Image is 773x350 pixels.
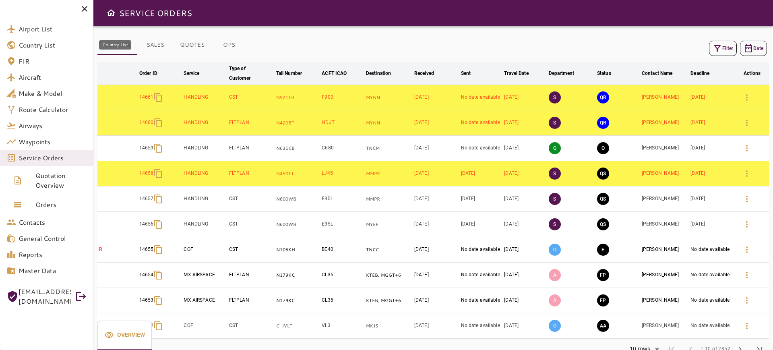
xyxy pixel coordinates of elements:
[597,142,609,154] button: QUOTING
[549,168,561,180] p: S
[35,171,87,190] span: Quotation Overview
[640,136,689,161] td: [PERSON_NAME]
[320,161,364,186] td: LJ45
[320,110,364,136] td: HDJT
[276,323,319,329] p: C-IVLT
[459,212,503,237] td: [DATE]
[737,88,756,107] button: Details
[737,291,756,310] button: Details
[99,246,136,253] p: R
[19,234,87,243] span: General Control
[366,272,411,279] p: KTEB, MGGT, KTEB, MGGT, KTEB, MGGT, KTEB, MGGT
[689,313,735,339] td: No date available
[366,297,411,304] p: KTEB, MGGT, KTEB, MGGT, KTEB, MGGT, KTEB, MGGT
[366,221,411,228] p: MYEF
[227,85,275,110] td: CST
[182,212,227,237] td: HANDLING
[276,170,319,177] p: N450TJ
[549,91,561,104] p: S
[549,244,561,256] p: O
[137,35,174,55] button: SALES
[276,246,319,253] p: N106KH
[19,40,87,50] span: Country List
[182,288,227,313] td: MX AIRSPACE
[640,186,689,212] td: [PERSON_NAME]
[97,35,247,55] div: basic tabs example
[689,288,735,313] td: No date available
[139,119,154,126] p: 14660
[182,110,227,136] td: HANDLING
[502,212,547,237] td: [DATE]
[19,250,87,259] span: Reports
[690,68,720,78] span: Deadline
[366,94,411,101] p: MYNN
[597,117,609,129] button: QUOTE REQUESTED
[413,237,459,263] td: [DATE]
[640,313,689,339] td: [PERSON_NAME]
[19,24,87,34] span: Airport List
[182,186,227,212] td: HANDLING
[597,193,609,205] button: QUOTE SENT
[320,313,364,339] td: VL3
[366,145,411,152] p: TNCM
[139,68,168,78] span: Order ID
[227,212,275,237] td: CST
[276,297,319,304] p: N179KC
[597,68,611,78] div: Status
[689,237,735,263] td: No date available
[737,240,756,259] button: Details
[459,110,503,136] td: No date available
[709,41,737,56] button: Filter
[320,136,364,161] td: C680
[597,269,609,281] button: FINAL PREPARATION
[276,120,319,126] p: N420BT
[740,41,767,56] button: Date
[597,68,622,78] span: Status
[227,110,275,136] td: FLTPLAN
[320,288,364,313] td: CL35
[182,237,227,263] td: COF
[276,145,319,152] p: N631CB
[413,313,459,339] td: [DATE]
[227,161,275,186] td: FLTPLAN
[413,85,459,110] td: [DATE]
[597,91,609,104] button: QUOTE REQUESTED
[689,186,735,212] td: [DATE]
[549,142,561,154] p: Q
[549,68,585,78] span: Department
[103,5,119,21] button: Open drawer
[99,40,131,50] div: Country List
[689,212,735,237] td: [DATE]
[320,212,364,237] td: E35L
[689,110,735,136] td: [DATE]
[227,237,275,263] td: CST
[139,94,154,101] p: 14661
[642,68,673,78] div: Contact Name
[504,68,528,78] div: Travel Date
[640,110,689,136] td: [PERSON_NAME]
[97,35,137,55] button: GENERAL
[35,200,87,209] span: Orders
[549,320,561,332] p: O
[597,294,609,307] button: FINAL PREPARATION
[502,263,547,288] td: [DATE]
[182,263,227,288] td: MX AIRSPACE
[19,121,87,130] span: Airways
[97,321,152,350] button: Overview
[413,288,459,313] td: [DATE]
[459,186,503,212] td: [DATE]
[366,323,411,329] p: MKJS
[184,68,210,78] span: Service
[737,189,756,209] button: Details
[597,218,609,230] button: QUOTE SENT
[19,137,87,147] span: Waypoints
[366,170,411,177] p: MMPR
[19,217,87,227] span: Contacts
[502,186,547,212] td: [DATE]
[502,85,547,110] td: [DATE]
[227,263,275,288] td: FLTPLAN
[597,320,609,332] button: AWAITING ASSIGNMENT
[276,68,312,78] span: Tail Number
[461,68,471,78] div: Sent
[227,136,275,161] td: FLTPLAN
